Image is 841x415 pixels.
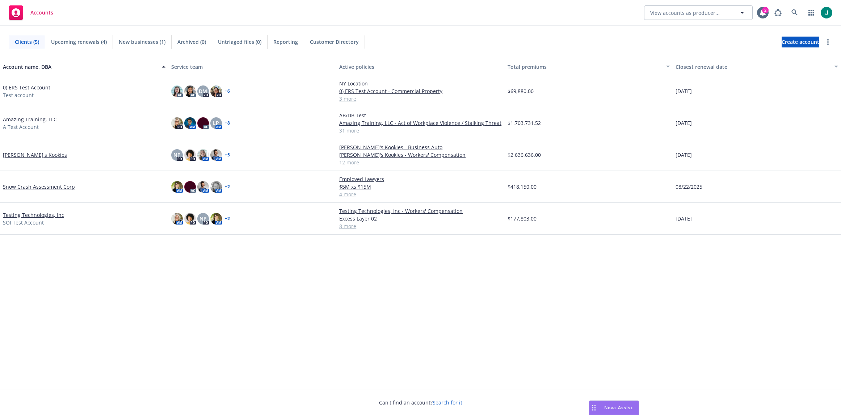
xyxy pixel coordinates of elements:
a: 3 more [339,95,502,102]
span: NP [173,151,181,159]
span: A Test Account [3,123,39,131]
a: $5M xs $15M [339,183,502,190]
span: LP [213,119,219,127]
a: [PERSON_NAME]'s Kookies - Business Auto [339,143,502,151]
span: $69,880.00 [508,87,534,95]
img: photo [184,213,196,225]
button: Nova Assist [589,401,639,415]
span: NP [199,215,207,222]
span: Customer Directory [310,38,359,46]
img: photo [184,181,196,193]
img: photo [171,117,183,129]
button: Service team [168,58,337,75]
img: photo [210,85,222,97]
a: Accounts [6,3,56,23]
a: + 6 [225,89,230,93]
a: 4 more [339,190,502,198]
a: Employed Lawyers [339,175,502,183]
a: + 2 [225,185,230,189]
span: Untriaged files (0) [218,38,261,46]
a: + 2 [225,217,230,221]
span: 08/22/2025 [676,183,702,190]
span: Accounts [30,10,53,16]
a: 0) ERS Test Account [3,84,50,91]
span: Clients (5) [15,38,39,46]
span: Can't find an account? [379,399,462,406]
a: Report a Bug [771,5,785,20]
span: DM [199,87,207,95]
button: Total premiums [505,58,673,75]
a: NY Location [339,80,502,87]
div: Service team [171,63,334,71]
span: [DATE] [676,87,692,95]
button: Active policies [336,58,505,75]
span: Reporting [273,38,298,46]
a: AB/DB Test [339,112,502,119]
a: + 8 [225,121,230,125]
span: $1,703,731.52 [508,119,541,127]
a: Search [787,5,802,20]
a: Excess Layer 02 [339,215,502,222]
img: photo [197,149,209,161]
div: Drag to move [589,401,598,415]
span: Upcoming renewals (4) [51,38,107,46]
span: $418,150.00 [508,183,537,190]
span: [DATE] [676,215,692,222]
img: photo [184,117,196,129]
span: [DATE] [676,119,692,127]
span: SOI Test Account [3,219,44,226]
img: photo [184,85,196,97]
a: 8 more [339,222,502,230]
a: Amazing Training, LLC [3,116,57,123]
a: [PERSON_NAME]'s Kookies [3,151,67,159]
span: Test account [3,91,34,99]
a: 12 more [339,159,502,166]
img: photo [210,181,222,193]
img: photo [171,85,183,97]
div: Closest renewal date [676,63,830,71]
div: 2 [762,7,769,13]
span: $177,803.00 [508,215,537,222]
img: photo [197,117,209,129]
a: Create account [782,37,819,47]
a: Testing Technologies, Inc - Workers' Compensation [339,207,502,215]
span: $2,636,636.00 [508,151,541,159]
a: + 5 [225,153,230,157]
img: photo [171,213,183,225]
a: Testing Technologies, Inc [3,211,64,219]
a: 0) ERS Test Account - Commercial Property [339,87,502,95]
button: View accounts as producer... [644,5,753,20]
button: Closest renewal date [673,58,841,75]
a: Snow Crash Assessment Corp [3,183,75,190]
img: photo [821,7,832,18]
span: [DATE] [676,151,692,159]
span: Archived (0) [177,38,206,46]
a: Search for it [433,399,462,406]
a: Amazing Training, LLC - Act of Workplace Violence / Stalking Threat [339,119,502,127]
a: 31 more [339,127,502,134]
a: more [824,38,832,46]
div: Active policies [339,63,502,71]
span: Nova Assist [604,404,633,411]
span: View accounts as producer... [650,9,720,17]
img: photo [210,213,222,225]
div: Total premiums [508,63,662,71]
div: Account name, DBA [3,63,157,71]
img: photo [210,149,222,161]
img: photo [184,149,196,161]
span: Create account [782,35,819,49]
img: photo [171,181,183,193]
span: New businesses (1) [119,38,165,46]
a: Switch app [804,5,819,20]
img: photo [197,181,209,193]
a: [PERSON_NAME]'s Kookies - Workers' Compensation [339,151,502,159]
